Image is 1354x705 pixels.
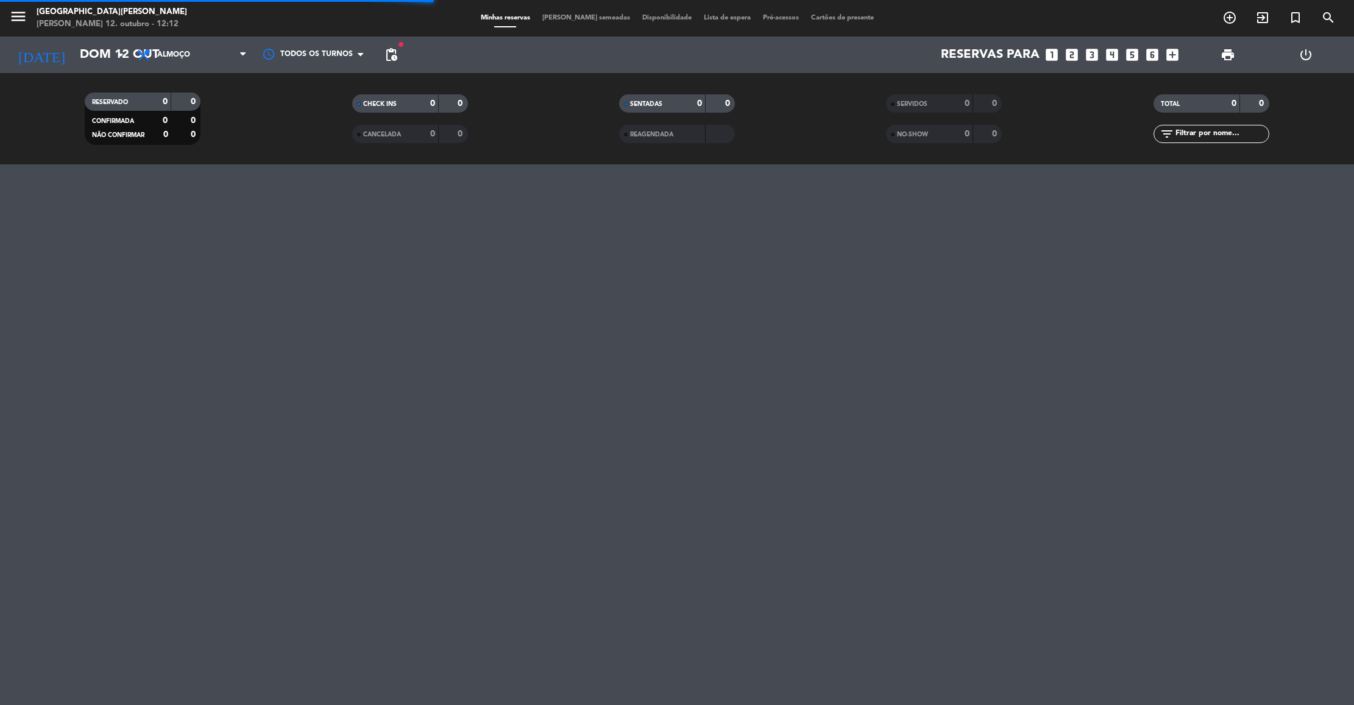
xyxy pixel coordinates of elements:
strong: 0 [697,99,702,108]
i: looks_4 [1104,47,1120,63]
strong: 0 [1259,99,1266,108]
i: looks_one [1044,47,1060,63]
strong: 0 [458,99,465,108]
strong: 0 [1232,99,1236,108]
strong: 0 [191,116,198,125]
span: TOTAL [1161,101,1180,107]
span: print [1221,47,1235,62]
strong: 0 [992,99,999,108]
span: CHECK INS [363,101,397,107]
strong: 0 [430,99,435,108]
span: NO-SHOW [897,132,928,138]
i: filter_list [1160,127,1174,141]
span: Pré-acessos [757,15,805,21]
i: arrow_drop_down [113,47,128,62]
i: add_circle_outline [1222,10,1237,25]
span: SERVIDOS [897,101,927,107]
i: add_box [1164,47,1180,63]
span: [PERSON_NAME] semeadas [536,15,636,21]
i: menu [9,7,27,26]
i: power_settings_new [1299,47,1313,62]
strong: 0 [163,97,168,106]
span: RESERVADO [92,99,128,105]
strong: 0 [430,130,435,138]
strong: 0 [992,130,999,138]
span: SENTADAS [630,101,662,107]
div: LOG OUT [1267,37,1345,73]
strong: 0 [163,130,168,139]
span: Almoço [157,51,190,59]
span: NÃO CONFIRMAR [92,132,144,138]
strong: 0 [965,99,969,108]
span: Lista de espera [698,15,757,21]
span: Cartões de presente [805,15,880,21]
div: [PERSON_NAME] 12. outubro - 12:12 [37,18,187,30]
i: looks_5 [1124,47,1140,63]
strong: 0 [191,130,198,139]
span: CONFIRMADA [92,118,134,124]
i: looks_two [1064,47,1080,63]
i: [DATE] [9,41,74,68]
input: Filtrar por nome... [1174,127,1269,141]
i: looks_3 [1084,47,1100,63]
div: [GEOGRAPHIC_DATA][PERSON_NAME] [37,6,187,18]
strong: 0 [458,130,465,138]
span: pending_actions [384,47,399,62]
i: exit_to_app [1255,10,1270,25]
strong: 0 [965,130,969,138]
i: turned_in_not [1288,10,1303,25]
span: REAGENDADA [630,132,673,138]
button: menu [9,7,27,30]
i: search [1321,10,1336,25]
span: fiber_manual_record [397,41,405,48]
strong: 0 [191,97,198,106]
strong: 0 [163,116,168,125]
span: Reservas para [941,47,1040,62]
span: Minhas reservas [475,15,536,21]
span: CANCELADA [363,132,401,138]
i: looks_6 [1144,47,1160,63]
strong: 0 [725,99,732,108]
span: Disponibilidade [636,15,698,21]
